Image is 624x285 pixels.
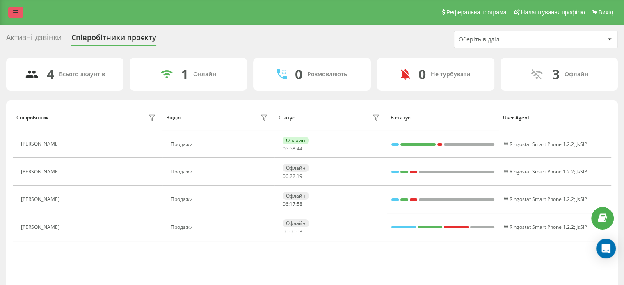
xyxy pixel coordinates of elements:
div: Продажи [171,169,270,175]
div: Активні дзвінки [6,33,62,46]
div: Офлайн [283,164,309,172]
span: 58 [290,145,295,152]
span: 44 [297,145,302,152]
div: Розмовляють [307,71,347,78]
div: Онлайн [193,71,216,78]
div: Продажи [171,141,270,147]
div: 3 [552,66,559,82]
span: Вихід [599,9,613,16]
span: JsSIP [576,141,587,148]
span: 17 [290,201,295,207]
div: Оберіть відділ [459,36,557,43]
div: Офлайн [283,192,309,200]
div: Всього акаунтів [59,71,105,78]
div: 4 [47,66,54,82]
div: Онлайн [283,137,309,144]
span: W Ringostat Smart Phone 1.2.2 [503,196,574,203]
div: Статус [279,115,295,121]
div: Не турбувати [431,71,471,78]
span: 00 [283,228,288,235]
span: 03 [297,228,302,235]
div: [PERSON_NAME] [21,224,62,230]
span: JsSIP [576,168,587,175]
div: Співробітник [16,115,49,121]
span: 05 [283,145,288,152]
span: Реферальна програма [446,9,507,16]
span: W Ringostat Smart Phone 1.2.2 [503,223,574,230]
div: : : [283,146,302,152]
div: : : [283,229,302,235]
div: Open Intercom Messenger [596,239,616,258]
span: 06 [283,173,288,180]
div: Відділ [166,115,181,121]
span: 58 [297,201,302,207]
div: [PERSON_NAME] [21,141,62,147]
div: : : [283,173,302,179]
div: [PERSON_NAME] [21,196,62,202]
div: : : [283,201,302,207]
span: 00 [290,228,295,235]
span: 06 [283,201,288,207]
span: JsSIP [576,196,587,203]
div: User Agent [503,115,608,121]
span: Налаштування профілю [521,9,585,16]
div: Співробітники проєкту [71,33,156,46]
span: 22 [290,173,295,180]
span: JsSIP [576,223,587,230]
div: Офлайн [283,219,309,227]
span: W Ringostat Smart Phone 1.2.2 [503,168,574,175]
div: 0 [418,66,426,82]
div: В статусі [391,115,495,121]
div: Офлайн [564,71,588,78]
div: Продажи [171,224,270,230]
div: 0 [295,66,302,82]
span: W Ringostat Smart Phone 1.2.2 [503,141,574,148]
div: [PERSON_NAME] [21,169,62,175]
span: 19 [297,173,302,180]
div: Продажи [171,196,270,202]
div: 1 [181,66,188,82]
